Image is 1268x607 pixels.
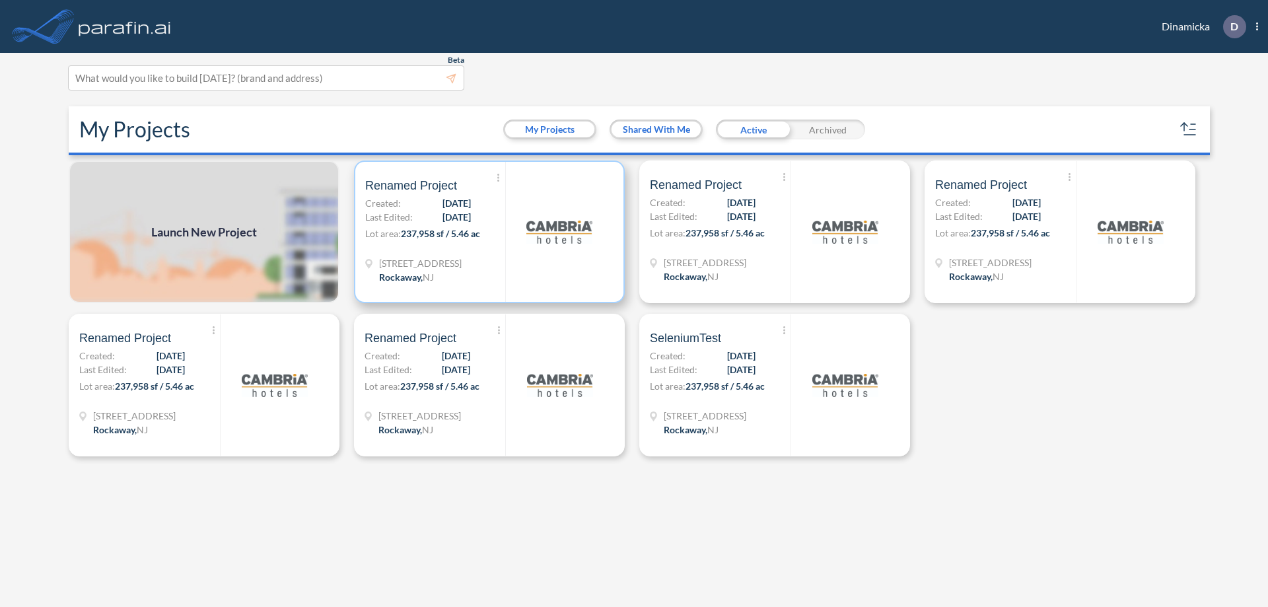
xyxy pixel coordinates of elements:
span: NJ [137,424,148,435]
span: Lot area: [365,228,401,239]
span: [DATE] [442,210,471,224]
span: Renamed Project [650,177,742,193]
span: [DATE] [442,363,470,376]
span: Last Edited: [365,363,412,376]
span: NJ [707,271,719,282]
span: NJ [422,424,433,435]
span: Last Edited: [650,209,697,223]
span: [DATE] [442,196,471,210]
span: Beta [448,55,464,65]
div: Archived [791,120,865,139]
span: 237,958 sf / 5.46 ac [115,380,194,392]
span: 321 Mt Hope Ave [664,409,746,423]
span: [DATE] [442,349,470,363]
span: [DATE] [727,196,756,209]
span: [DATE] [1012,209,1041,223]
span: Lot area: [935,227,971,238]
div: Rockaway, NJ [949,269,1004,283]
div: Dinamicka [1142,15,1258,38]
span: [DATE] [1012,196,1041,209]
span: Last Edited: [79,363,127,376]
span: Created: [650,196,686,209]
img: logo [76,13,174,40]
span: [DATE] [157,349,185,363]
span: [DATE] [727,349,756,363]
img: logo [812,199,878,265]
span: [DATE] [727,209,756,223]
h2: My Projects [79,117,190,142]
span: 237,958 sf / 5.46 ac [400,380,479,392]
span: Lot area: [650,227,686,238]
span: NJ [423,271,434,283]
span: 237,958 sf / 5.46 ac [686,380,765,392]
div: Active [716,120,791,139]
img: add [69,161,339,303]
span: Rockaway , [378,424,422,435]
span: SeleniumTest [650,330,721,346]
span: [DATE] [157,363,185,376]
span: Renamed Project [365,178,457,194]
span: Created: [365,349,400,363]
span: Lot area: [650,380,686,392]
span: 321 Mt Hope Ave [664,256,746,269]
span: Lot area: [79,380,115,392]
span: Rockaway , [379,271,423,283]
span: 237,958 sf / 5.46 ac [686,227,765,238]
span: Created: [935,196,971,209]
button: My Projects [505,122,594,137]
div: Rockaway, NJ [664,269,719,283]
div: Rockaway, NJ [93,423,148,437]
img: logo [242,352,308,418]
div: Rockaway, NJ [378,423,433,437]
button: Shared With Me [612,122,701,137]
button: sort [1178,119,1199,140]
a: Launch New Project [69,161,339,303]
p: D [1230,20,1238,32]
span: 321 Mt Hope Ave [949,256,1032,269]
span: Created: [650,349,686,363]
span: NJ [707,424,719,435]
span: 321 Mt Hope Ave [379,256,462,270]
img: logo [1098,199,1164,265]
span: Rockaway , [93,424,137,435]
span: Rockaway , [949,271,993,282]
img: logo [526,199,592,265]
span: Created: [365,196,401,210]
span: 237,958 sf / 5.46 ac [971,227,1050,238]
span: Launch New Project [151,223,257,241]
img: logo [527,352,593,418]
span: 321 Mt Hope Ave [378,409,461,423]
span: Last Edited: [935,209,983,223]
span: Last Edited: [365,210,413,224]
span: 237,958 sf / 5.46 ac [401,228,480,239]
span: 321 Mt Hope Ave [93,409,176,423]
div: Rockaway, NJ [664,423,719,437]
span: Last Edited: [650,363,697,376]
span: Lot area: [365,380,400,392]
span: Renamed Project [935,177,1027,193]
span: NJ [993,271,1004,282]
span: Renamed Project [365,330,456,346]
span: [DATE] [727,363,756,376]
span: Created: [79,349,115,363]
div: Rockaway, NJ [379,270,434,284]
span: Renamed Project [79,330,171,346]
span: Rockaway , [664,424,707,435]
span: Rockaway , [664,271,707,282]
img: logo [812,352,878,418]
